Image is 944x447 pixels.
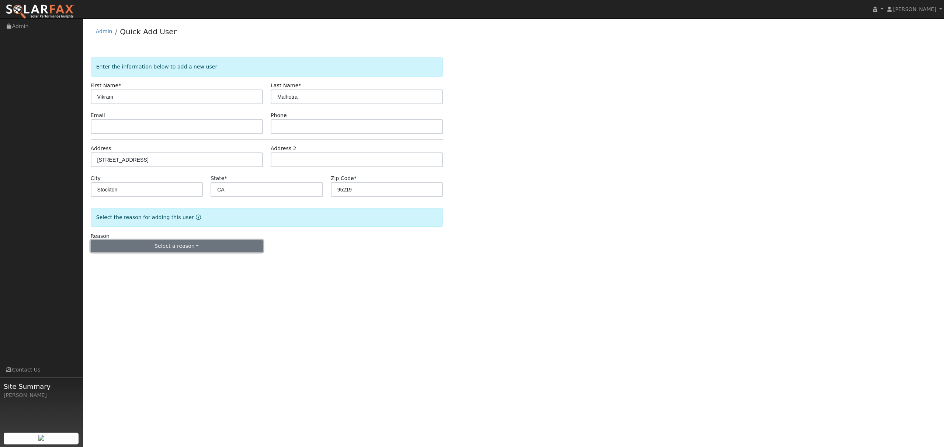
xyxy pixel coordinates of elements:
[91,82,121,89] label: First Name
[211,175,227,182] label: State
[91,112,105,119] label: Email
[298,82,301,88] span: Required
[91,232,110,240] label: Reason
[354,175,357,181] span: Required
[91,145,111,152] label: Address
[91,240,263,253] button: Select a reason
[91,208,443,227] div: Select the reason for adding this user
[118,82,121,88] span: Required
[38,435,44,441] img: retrieve
[271,112,287,119] label: Phone
[893,6,936,12] span: [PERSON_NAME]
[96,28,112,34] a: Admin
[120,27,177,36] a: Quick Add User
[331,175,357,182] label: Zip Code
[6,4,75,20] img: SolarFax
[271,82,301,89] label: Last Name
[4,391,79,399] div: [PERSON_NAME]
[224,175,227,181] span: Required
[271,145,296,152] label: Address 2
[4,381,79,391] span: Site Summary
[194,214,201,220] a: Reason for new user
[91,175,101,182] label: City
[91,57,443,76] div: Enter the information below to add a new user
